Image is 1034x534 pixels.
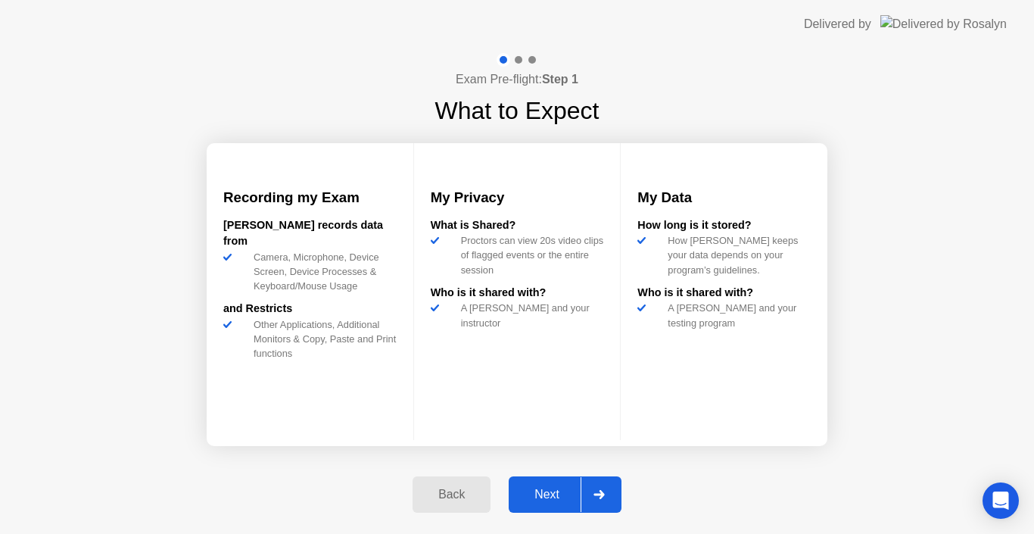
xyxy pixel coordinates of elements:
h1: What to Expect [435,92,600,129]
h3: My Privacy [431,187,604,208]
div: Back [417,488,486,501]
button: Back [413,476,491,513]
div: How [PERSON_NAME] keeps your data depends on your program’s guidelines. [662,233,811,277]
div: Delivered by [804,15,871,33]
div: How long is it stored? [637,217,811,234]
h3: My Data [637,187,811,208]
div: Camera, Microphone, Device Screen, Device Processes & Keyboard/Mouse Usage [248,250,397,294]
div: Other Applications, Additional Monitors & Copy, Paste and Print functions [248,317,397,361]
div: Open Intercom Messenger [983,482,1019,519]
div: Next [513,488,581,501]
div: A [PERSON_NAME] and your testing program [662,301,811,329]
div: A [PERSON_NAME] and your instructor [455,301,604,329]
h3: Recording my Exam [223,187,397,208]
b: Step 1 [542,73,578,86]
img: Delivered by Rosalyn [880,15,1007,33]
div: Proctors can view 20s video clips of flagged events or the entire session [455,233,604,277]
div: Who is it shared with? [431,285,604,301]
div: [PERSON_NAME] records data from [223,217,397,250]
button: Next [509,476,621,513]
h4: Exam Pre-flight: [456,70,578,89]
div: What is Shared? [431,217,604,234]
div: Who is it shared with? [637,285,811,301]
div: and Restricts [223,301,397,317]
